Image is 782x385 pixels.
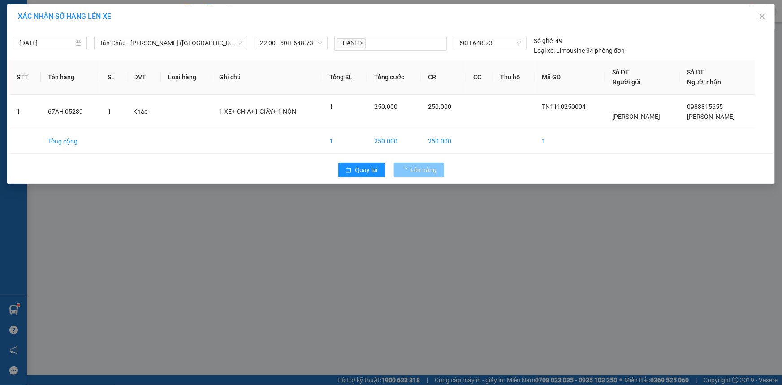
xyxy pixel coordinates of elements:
span: 1 [329,103,333,110]
span: Lên hàng [411,165,437,175]
span: Quay lại [355,165,378,175]
span: 250.000 [374,103,397,110]
button: rollbackQuay lại [338,163,385,177]
div: Limousine 34 phòng đơn [534,46,625,56]
span: 50H-648.73 [459,36,521,50]
td: 1 [9,95,41,129]
th: SL [100,60,126,95]
th: Ghi chú [212,60,322,95]
input: 12/10/2025 [19,38,73,48]
td: 250.000 [367,129,420,154]
span: Loại xe: [534,46,555,56]
span: 0988815655 [687,103,723,110]
span: 1 XE+ CHÌA+1 GIẤY+ 1 NÓN [219,108,296,115]
th: CC [466,60,493,95]
span: Người nhận [687,78,722,86]
span: close [759,13,766,20]
th: ĐVT [126,60,161,95]
td: 1 [322,129,367,154]
td: Khác [126,95,161,129]
span: Tân Châu - Hồ Chí Minh (Giường) [99,36,242,50]
td: 250.000 [421,129,466,154]
td: 1 [535,129,605,154]
span: rollback [346,167,352,174]
span: close [360,41,364,45]
th: STT [9,60,41,95]
span: Người gửi [612,78,641,86]
th: Loại hàng [161,60,212,95]
span: Số ĐT [612,69,629,76]
div: 49 [534,36,562,46]
span: Số ghế: [534,36,554,46]
span: loading [401,167,411,173]
span: 22:00 - 50H-648.73 [260,36,322,50]
td: Tổng cộng [41,129,100,154]
span: Số ĐT [687,69,704,76]
th: Tổng SL [322,60,367,95]
th: CR [421,60,466,95]
th: Thu hộ [493,60,535,95]
button: Lên hàng [394,163,444,177]
span: [PERSON_NAME] [687,113,735,120]
span: TN1110250004 [542,103,586,110]
td: 67AH 05239 [41,95,100,129]
span: [PERSON_NAME] [612,113,660,120]
span: 250.000 [428,103,451,110]
th: Tên hàng [41,60,100,95]
span: down [237,40,242,46]
span: XÁC NHẬN SỐ HÀNG LÊN XE [18,12,111,21]
th: Mã GD [535,60,605,95]
span: THANH [337,38,366,48]
span: 1 [108,108,111,115]
th: Tổng cước [367,60,420,95]
button: Close [750,4,775,30]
